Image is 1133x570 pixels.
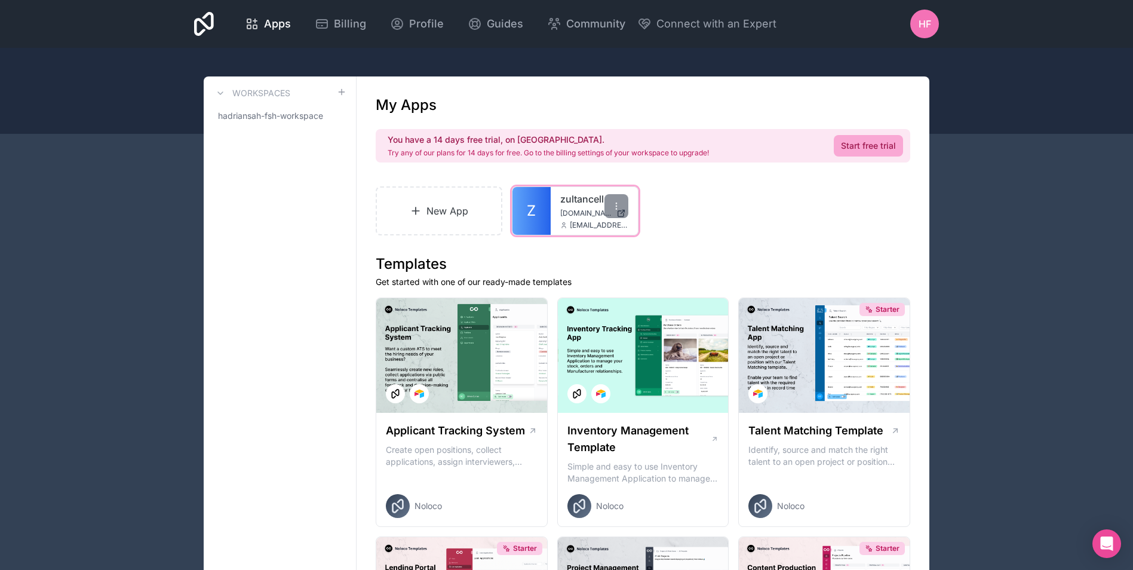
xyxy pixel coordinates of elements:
[560,209,612,218] span: [DOMAIN_NAME]
[232,87,290,99] h3: Workspaces
[414,500,442,512] span: Noloco
[414,389,424,399] img: Airtable Logo
[376,96,437,115] h1: My Apps
[567,461,719,485] p: Simple and easy to use Inventory Management Application to manage your stock, orders and Manufact...
[487,16,523,32] span: Guides
[560,192,628,206] a: zultancell
[213,105,346,127] a: hadriansah-fsh-workspace
[656,16,776,32] span: Connect with an Expert
[567,422,711,456] h1: Inventory Management Template
[596,389,606,399] img: Airtable Logo
[566,16,625,32] span: Community
[876,544,899,553] span: Starter
[1092,529,1121,558] div: Open Intercom Messenger
[218,110,323,122] span: hadriansah-fsh-workspace
[560,209,628,218] a: [DOMAIN_NAME]
[919,17,931,31] span: hf
[876,305,899,314] span: Starter
[386,444,538,468] p: Create open positions, collect applications, assign interviewers, centralise candidate feedback a...
[834,135,903,157] a: Start free trial
[388,134,709,146] h2: You have a 14 days free trial, on [GEOGRAPHIC_DATA].
[376,186,502,235] a: New App
[512,187,551,235] a: Z
[596,500,624,512] span: Noloco
[376,255,910,274] h1: Templates
[748,422,883,439] h1: Talent Matching Template
[305,11,376,37] a: Billing
[264,16,291,32] span: Apps
[527,201,536,220] span: Z
[380,11,453,37] a: Profile
[748,444,900,468] p: Identify, source and match the right talent to an open project or position with our Talent Matchi...
[386,422,525,439] h1: Applicant Tracking System
[637,16,776,32] button: Connect with an Expert
[538,11,635,37] a: Community
[388,148,709,158] p: Try any of our plans for 14 days for free. Go to the billing settings of your workspace to upgrade!
[570,220,628,230] span: [EMAIL_ADDRESS][DOMAIN_NAME]
[409,16,444,32] span: Profile
[513,544,537,553] span: Starter
[334,16,366,32] span: Billing
[777,500,805,512] span: Noloco
[213,86,290,100] a: Workspaces
[458,11,533,37] a: Guides
[235,11,300,37] a: Apps
[376,276,910,288] p: Get started with one of our ready-made templates
[753,389,763,399] img: Airtable Logo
